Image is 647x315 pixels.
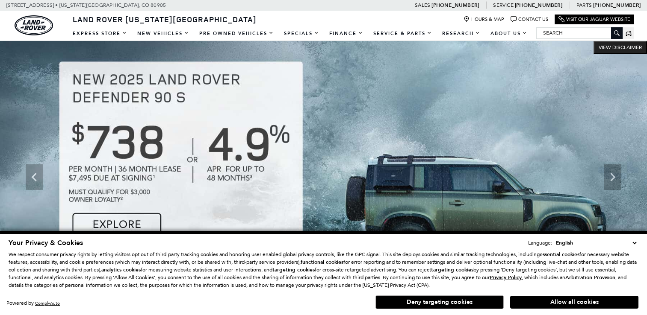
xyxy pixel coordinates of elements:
[9,251,638,289] p: We respect consumer privacy rights by letting visitors opt out of third-party tracking cookies an...
[26,164,43,190] div: Previous
[493,2,513,8] span: Service
[528,240,552,245] div: Language:
[565,274,615,281] strong: Arbitration Provision
[490,274,522,280] a: Privacy Policy
[375,295,504,309] button: Deny targeting cookies
[68,26,532,41] nav: Main Navigation
[101,266,141,273] strong: analytics cookies
[604,164,621,190] div: Next
[15,15,53,35] img: Land Rover
[599,44,642,51] span: VIEW DISCLAIMER
[68,26,132,41] a: EXPRESS STORE
[515,2,562,9] a: [PHONE_NUMBER]
[68,14,262,24] a: Land Rover [US_STATE][GEOGRAPHIC_DATA]
[510,296,638,309] button: Allow all cookies
[6,300,60,306] div: Powered by
[73,14,257,24] span: Land Rover [US_STATE][GEOGRAPHIC_DATA]
[464,16,504,23] a: Hours & Map
[431,266,473,273] strong: targeting cookies
[6,2,166,8] a: [STREET_ADDRESS] • [US_STATE][GEOGRAPHIC_DATA], CO 80905
[437,26,485,41] a: Research
[15,15,53,35] a: land-rover
[272,266,315,273] strong: targeting cookies
[558,16,630,23] a: Visit Our Jaguar Website
[485,26,532,41] a: About Us
[324,26,368,41] a: Finance
[511,16,548,23] a: Contact Us
[431,2,479,9] a: [PHONE_NUMBER]
[368,26,437,41] a: Service & Parts
[537,28,622,38] input: Search
[594,41,647,54] button: VIEW DISCLAIMER
[9,238,83,248] span: Your Privacy & Cookies
[301,259,343,265] strong: functional cookies
[35,300,60,306] a: ComplyAuto
[279,26,324,41] a: Specials
[490,274,522,281] u: Privacy Policy
[540,251,579,258] strong: essential cookies
[132,26,194,41] a: New Vehicles
[415,2,430,8] span: Sales
[554,239,638,247] select: Language Select
[576,2,592,8] span: Parts
[194,26,279,41] a: Pre-Owned Vehicles
[593,2,641,9] a: [PHONE_NUMBER]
